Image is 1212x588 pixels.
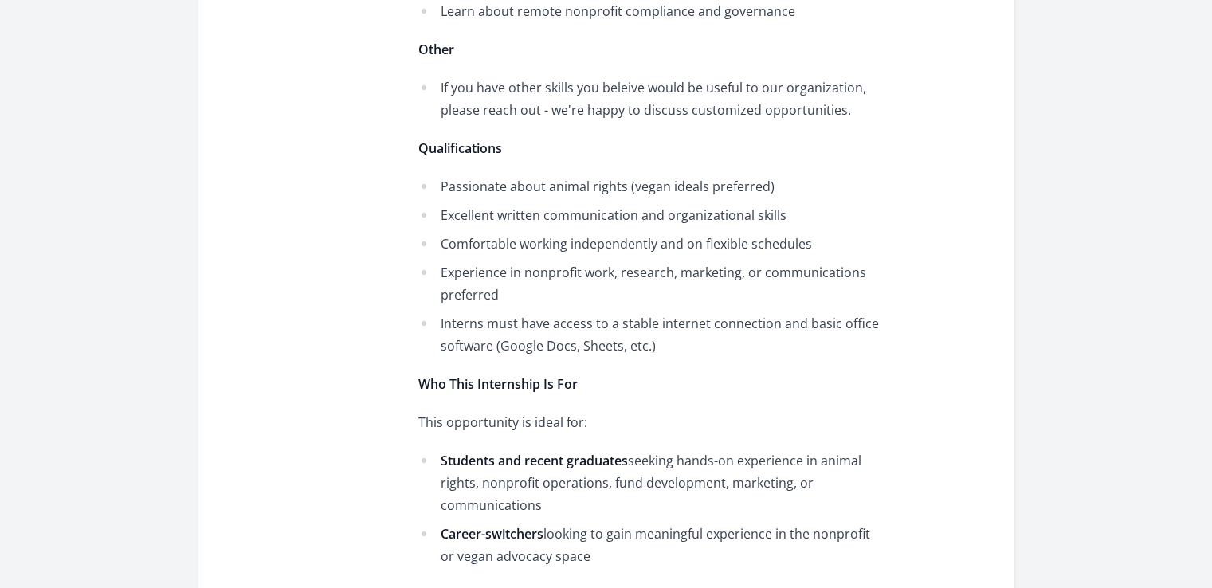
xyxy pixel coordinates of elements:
[418,449,884,516] li: seeking hands-on experience in animal rights, nonprofit operations, fund development, marketing, ...
[418,41,454,58] strong: Other
[418,204,884,226] li: Excellent written communication and organizational skills
[61,94,143,104] div: Domain Overview
[418,312,884,357] li: Interns must have access to a stable internet connection and basic office software (Google Docs, ...
[418,139,502,157] strong: Qualifications
[418,261,884,306] li: Experience in nonprofit work, research, marketing, or communications preferred
[441,452,628,469] strong: Students and recent graduates
[25,41,38,54] img: website_grey.svg
[43,92,56,105] img: tab_domain_overview_orange.svg
[159,92,171,105] img: tab_keywords_by_traffic_grey.svg
[25,25,38,38] img: logo_orange.svg
[418,375,578,393] strong: Who This Internship Is For
[418,175,884,198] li: Passionate about animal rights (vegan ideals preferred)
[418,411,884,433] p: This opportunity is ideal for:
[41,41,175,54] div: Domain: [DOMAIN_NAME]
[418,233,884,255] li: Comfortable working independently and on flexible schedules
[176,94,269,104] div: Keywords by Traffic
[441,525,543,543] strong: Career-switchers
[418,523,884,567] li: looking to gain meaningful experience in the nonprofit or vegan advocacy space
[418,76,884,121] li: If you have other skills you beleive would be useful to our organization, please reach out - we'r...
[45,25,78,38] div: v 4.0.25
